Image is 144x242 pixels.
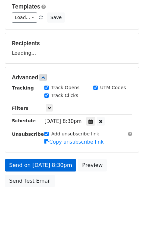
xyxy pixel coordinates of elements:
strong: Tracking [12,85,34,91]
label: Track Opens [51,84,80,91]
div: 聊天小组件 [111,211,144,242]
label: Track Clicks [51,92,78,99]
button: Save [47,12,64,23]
strong: Schedule [12,118,36,123]
label: UTM Codes [100,84,126,91]
div: Loading... [12,40,132,57]
a: Load... [12,12,37,23]
strong: Filters [12,106,29,111]
span: [DATE] 8:30pm [44,118,82,124]
label: Add unsubscribe link [51,131,99,137]
a: Templates [12,3,40,10]
a: Copy unsubscribe link [44,139,104,145]
strong: Unsubscribe [12,131,44,137]
a: Send Test Email [5,175,55,187]
iframe: Chat Widget [111,211,144,242]
h5: Recipients [12,40,132,47]
a: Send on [DATE] 8:30pm [5,159,76,171]
h5: Advanced [12,74,132,81]
a: Preview [78,159,107,171]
